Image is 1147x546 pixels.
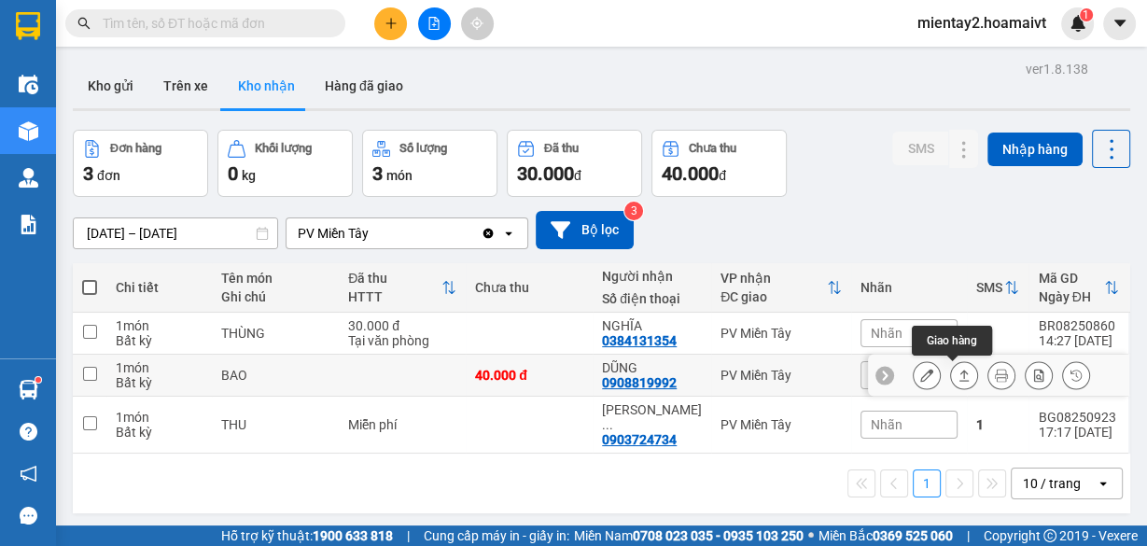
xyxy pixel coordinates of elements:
[1083,8,1089,21] span: 1
[624,202,643,220] sup: 3
[148,63,223,108] button: Trên xe
[77,17,91,30] span: search
[602,432,677,447] div: 0903724734
[160,119,187,139] span: DĐ:
[19,121,38,141] img: warehouse-icon
[221,271,329,286] div: Tên món
[20,423,37,441] span: question-circle
[1096,476,1111,491] svg: open
[110,142,161,155] div: Đơn hàng
[602,417,613,432] span: ...
[913,361,941,389] div: Sửa đơn hàng
[116,360,203,375] div: 1 món
[348,318,456,333] div: 30.000 đ
[19,75,38,94] img: warehouse-icon
[873,528,953,543] strong: 0369 525 060
[160,83,320,109] div: 0362567986
[407,525,410,546] span: |
[719,168,726,183] span: đ
[424,525,569,546] span: Cung cấp máy in - giấy in:
[1023,474,1081,493] div: 10 / trang
[976,280,1004,295] div: SMS
[602,269,702,284] div: Người nhận
[1070,15,1086,32] img: icon-new-feature
[74,218,277,248] input: Select a date range.
[16,61,147,83] div: tx Phuc b
[912,326,992,356] div: Giao hàng
[976,326,1019,341] div: 1
[103,13,323,34] input: Tìm tên, số ĐT hoặc mã đơn
[418,7,451,40] button: file-add
[20,465,37,483] span: notification
[160,16,320,61] div: HANG NGOAI
[348,417,456,432] div: Miễn phí
[544,142,579,155] div: Đã thu
[116,375,203,390] div: Bất kỳ
[501,226,516,241] svg: open
[386,168,413,183] span: món
[16,12,40,40] img: logo-vxr
[19,215,38,234] img: solution-icon
[399,142,447,155] div: Số lượng
[481,226,496,241] svg: Clear value
[602,375,677,390] div: 0908819992
[371,224,372,243] input: Selected PV Miền Tây.
[633,528,804,543] strong: 0708 023 035 - 0935 103 250
[602,333,677,348] div: 0384131354
[116,410,203,425] div: 1 món
[602,291,702,306] div: Số điện thoại
[808,532,814,539] span: ⚪️
[372,162,383,185] span: 3
[602,402,702,432] div: Oto Thanh Long
[116,425,203,440] div: Bất kỳ
[1026,59,1088,79] div: ver 1.8.138
[298,224,369,243] div: PV Miền Tây
[461,7,494,40] button: aim
[16,16,147,61] div: PV Miền Tây
[517,162,574,185] span: 30.000
[967,525,970,546] span: |
[20,507,37,525] span: message
[223,63,310,108] button: Kho nhận
[35,377,41,383] sup: 1
[348,289,441,304] div: HTTT
[987,133,1083,166] button: Nhập hàng
[116,318,203,333] div: 1 món
[574,525,804,546] span: Miền Nam
[689,142,736,155] div: Chưa thu
[1038,318,1119,333] div: BR08250860
[19,380,38,399] img: warehouse-icon
[1103,7,1136,40] button: caret-down
[1028,263,1128,313] th: Toggle SortBy
[1038,289,1104,304] div: Ngày ĐH
[1038,410,1119,425] div: BG08250923
[720,271,827,286] div: VP nhận
[385,17,398,30] span: plus
[1043,529,1056,542] span: copyright
[470,17,483,30] span: aim
[1080,8,1093,21] sup: 1
[362,130,497,197] button: Số lượng3món
[662,162,719,185] span: 40.000
[116,280,203,295] div: Chi tiết
[902,11,1061,35] span: mientay2.hoamaivt
[475,280,583,295] div: Chưa thu
[160,61,320,83] div: Huy
[871,417,902,432] span: Nhãn
[427,17,441,30] span: file-add
[860,280,958,295] div: Nhãn
[720,368,842,383] div: PV Miền Tây
[1038,271,1104,286] div: Mã GD
[221,289,329,304] div: Ghi chú
[217,130,353,197] button: Khối lượng0kg
[602,318,702,333] div: NGHĨA
[228,162,238,185] span: 0
[221,326,329,341] div: THÙNG
[1038,425,1119,440] div: 17:17 [DATE]
[913,469,941,497] button: 1
[16,83,147,109] div: 0909906085
[187,109,279,142] span: phu my
[574,168,581,183] span: đ
[348,271,441,286] div: Đã thu
[711,263,851,313] th: Toggle SortBy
